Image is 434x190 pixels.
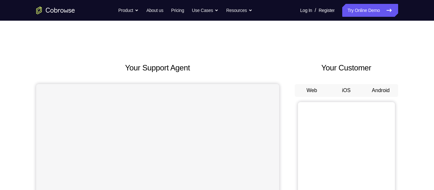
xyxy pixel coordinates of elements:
[146,4,163,17] a: About us
[118,4,139,17] button: Product
[36,6,75,14] a: Go to the home page
[329,84,364,97] button: iOS
[315,6,316,14] span: /
[300,4,312,17] a: Log In
[319,4,334,17] a: Register
[226,4,252,17] button: Resources
[295,84,329,97] button: Web
[171,4,184,17] a: Pricing
[342,4,398,17] a: Try Online Demo
[36,62,279,74] h2: Your Support Agent
[192,4,218,17] button: Use Cases
[364,84,398,97] button: Android
[295,62,398,74] h2: Your Customer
